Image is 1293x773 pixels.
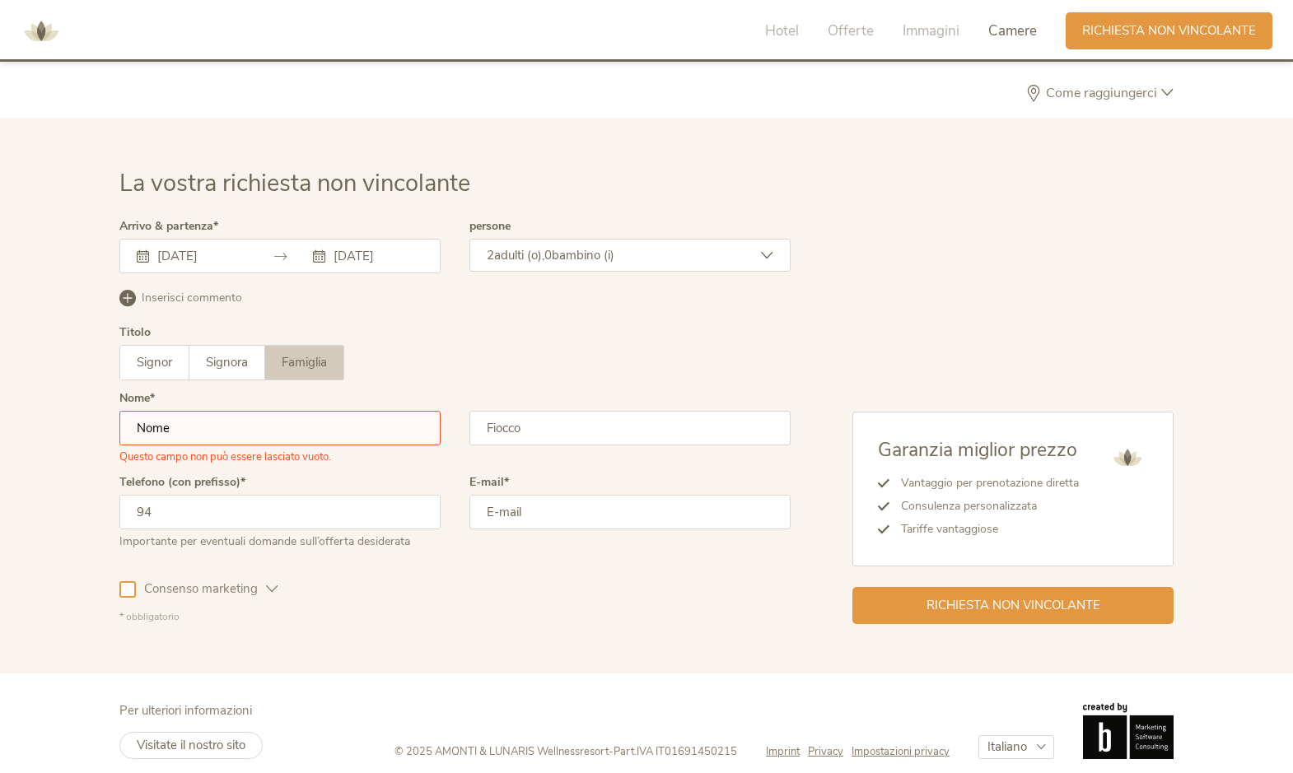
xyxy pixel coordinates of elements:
input: Nome [119,411,441,445]
input: Arrivo [153,248,247,264]
span: 0 [544,247,552,263]
input: Telefono (con prefisso) [119,495,441,529]
a: AMONTI & LUNARIS Wellnessresort [16,25,66,36]
span: Immagini [903,21,959,40]
a: Impostazioni privacy [852,744,950,759]
span: - [609,744,614,759]
span: Richiesta non vincolante [1082,22,1256,40]
span: Privacy [808,744,843,759]
input: E-mail [469,495,791,529]
span: © 2025 AMONTI & LUNARIS Wellnessresort [394,744,609,759]
span: adulti (o), [494,247,544,263]
label: Telefono (con prefisso) [119,477,245,488]
span: Consenso marketing [136,580,266,598]
span: Signora [206,354,248,370]
a: Privacy [808,744,852,759]
span: Visitate il nostro sito [137,737,245,753]
span: Questo campo non può essere lasciato vuoto. [119,445,331,464]
li: Tariffe vantaggiose [889,518,1079,541]
span: Inserisci commento [142,290,242,306]
span: Per ulteriori informazioni [119,702,252,719]
label: E-mail [469,477,509,488]
label: Nome [119,393,155,404]
span: 2 [487,247,494,263]
img: Brandnamic GmbH | Leading Hospitality Solutions [1083,703,1174,759]
label: persone [469,221,511,232]
li: Consulenza personalizzata [889,495,1079,518]
div: Titolo [119,327,151,338]
span: Famiglia [282,354,327,370]
span: Hotel [765,21,799,40]
img: AMONTI & LUNARIS Wellnessresort [1107,437,1148,478]
a: Visitate il nostro sito [119,732,263,759]
div: * obbligatorio [119,610,791,624]
span: bambino (i) [552,247,614,263]
span: Signor [137,354,172,370]
div: Importante per eventuali domande sull’offerta desiderata [119,529,441,550]
a: Imprint [766,744,808,759]
span: Camere [988,21,1037,40]
span: Garanzia miglior prezzo [878,437,1077,463]
input: Partenza [329,248,423,264]
img: AMONTI & LUNARIS Wellnessresort [16,7,66,56]
label: Arrivo & partenza [119,221,218,232]
span: Imprint [766,744,800,759]
span: Offerte [828,21,874,40]
li: Vantaggio per prenotazione diretta [889,472,1079,495]
span: Come raggiungerci [1042,86,1161,100]
span: Part.IVA IT01691450215 [614,744,737,759]
span: La vostra richiesta non vincolante [119,167,470,199]
input: Cognome [469,411,791,445]
span: Richiesta non vincolante [927,597,1100,614]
